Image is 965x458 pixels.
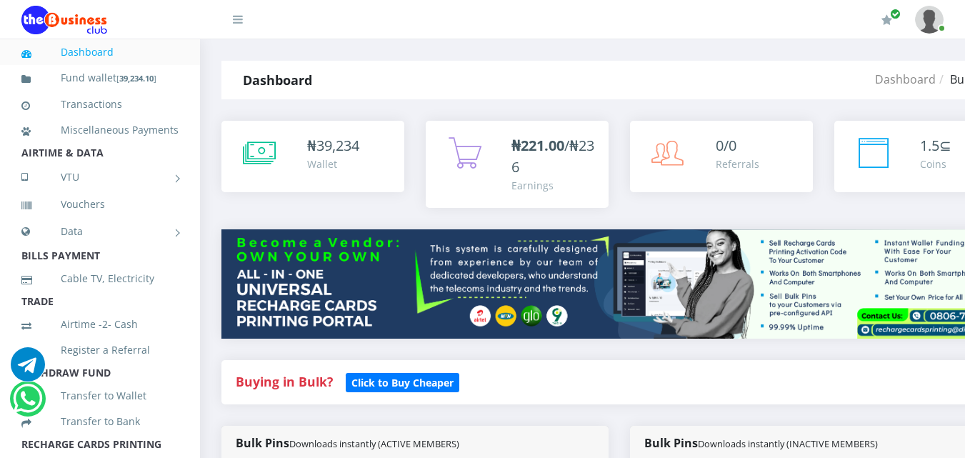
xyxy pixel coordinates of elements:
a: Click to Buy Cheaper [346,373,459,390]
span: 1.5 [920,136,939,155]
b: ₦221.00 [511,136,564,155]
span: 0/0 [716,136,736,155]
div: ⊆ [920,135,951,156]
a: Dashboard [21,36,179,69]
small: [ ] [116,73,156,84]
div: Earnings [511,178,594,193]
b: 39,234.10 [119,73,154,84]
a: ₦221.00/₦236 Earnings [426,121,609,208]
div: Referrals [716,156,759,171]
a: Cable TV, Electricity [21,262,179,295]
div: Coins [920,156,951,171]
small: Downloads instantly (INACTIVE MEMBERS) [698,437,878,450]
a: VTU [21,159,179,195]
strong: Bulk Pins [236,435,459,451]
img: Logo [21,6,107,34]
a: 0/0 Referrals [630,121,813,192]
strong: Buying in Bulk? [236,373,333,390]
strong: Bulk Pins [644,435,878,451]
span: 39,234 [316,136,359,155]
a: ₦39,234 Wallet [221,121,404,192]
a: Transfer to Wallet [21,379,179,412]
a: Dashboard [875,71,936,87]
a: Register a Referral [21,334,179,367]
b: Click to Buy Cheaper [351,376,454,389]
img: User [915,6,944,34]
div: ₦ [307,135,359,156]
a: Chat for support [13,392,42,416]
a: Data [21,214,179,249]
a: Chat for support [11,358,45,382]
span: Renew/Upgrade Subscription [890,9,901,19]
a: Fund wallet[39,234.10] [21,61,179,95]
a: Miscellaneous Payments [21,114,179,146]
div: Wallet [307,156,359,171]
a: Vouchers [21,188,179,221]
a: Airtime -2- Cash [21,308,179,341]
small: Downloads instantly (ACTIVE MEMBERS) [289,437,459,450]
a: Transfer to Bank [21,405,179,438]
span: /₦236 [511,136,594,176]
i: Renew/Upgrade Subscription [881,14,892,26]
strong: Dashboard [243,71,312,89]
a: Transactions [21,88,179,121]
